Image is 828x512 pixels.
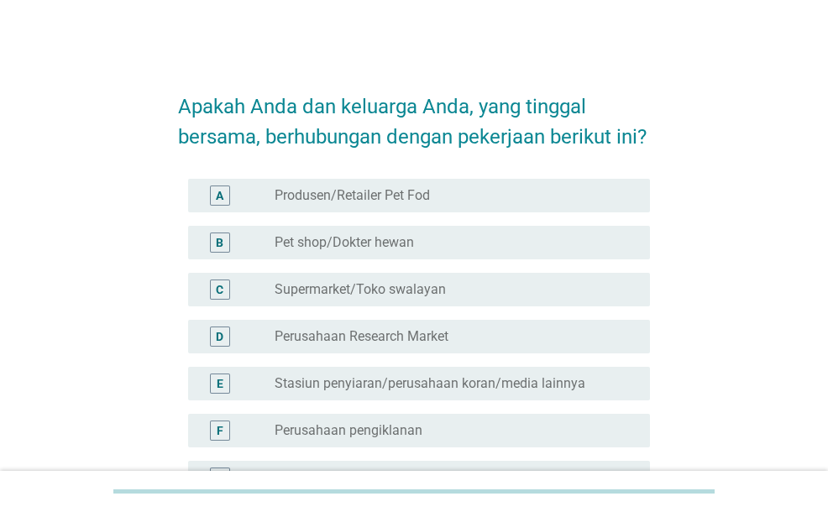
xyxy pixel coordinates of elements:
[216,186,223,204] div: A
[216,233,223,251] div: B
[216,280,223,298] div: C
[275,328,448,345] label: Perusahaan Research Market
[216,468,224,486] div: G
[275,187,430,204] label: Produsen/Retailer Pet Fod
[275,469,411,486] label: Tidak ada pada pilihan
[275,281,446,298] label: Supermarket/Toko swalayan
[217,374,223,392] div: E
[178,75,649,152] h2: Apakah Anda dan keluarga Anda, yang tinggal bersama, berhubungan dengan pekerjaan berikut ini?
[275,375,585,392] label: Stasiun penyiaran/perusahaan koran/media lainnya
[275,422,422,439] label: Perusahaan pengiklanan
[275,234,414,251] label: Pet shop/Dokter hewan
[216,327,223,345] div: D
[217,421,223,439] div: F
